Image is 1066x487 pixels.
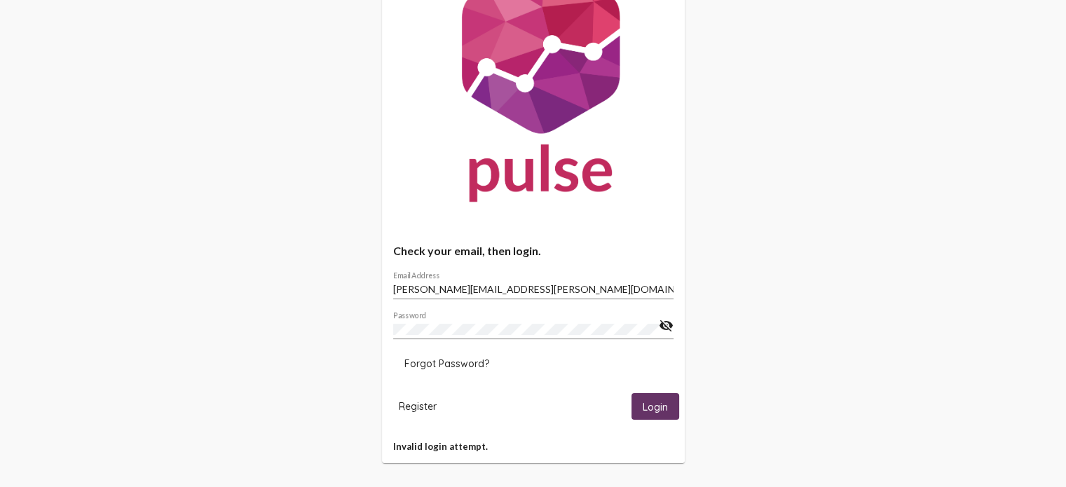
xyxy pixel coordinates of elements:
[399,400,437,413] span: Register
[631,393,679,419] button: Login
[388,393,448,419] button: Register
[404,357,489,370] span: Forgot Password?
[393,441,674,452] h5: Invalid login attempt.
[659,317,674,334] mat-icon: visibility_off
[393,351,500,376] button: Forgot Password?
[393,244,674,257] h4: Check your email, then login.
[643,401,668,413] span: Login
